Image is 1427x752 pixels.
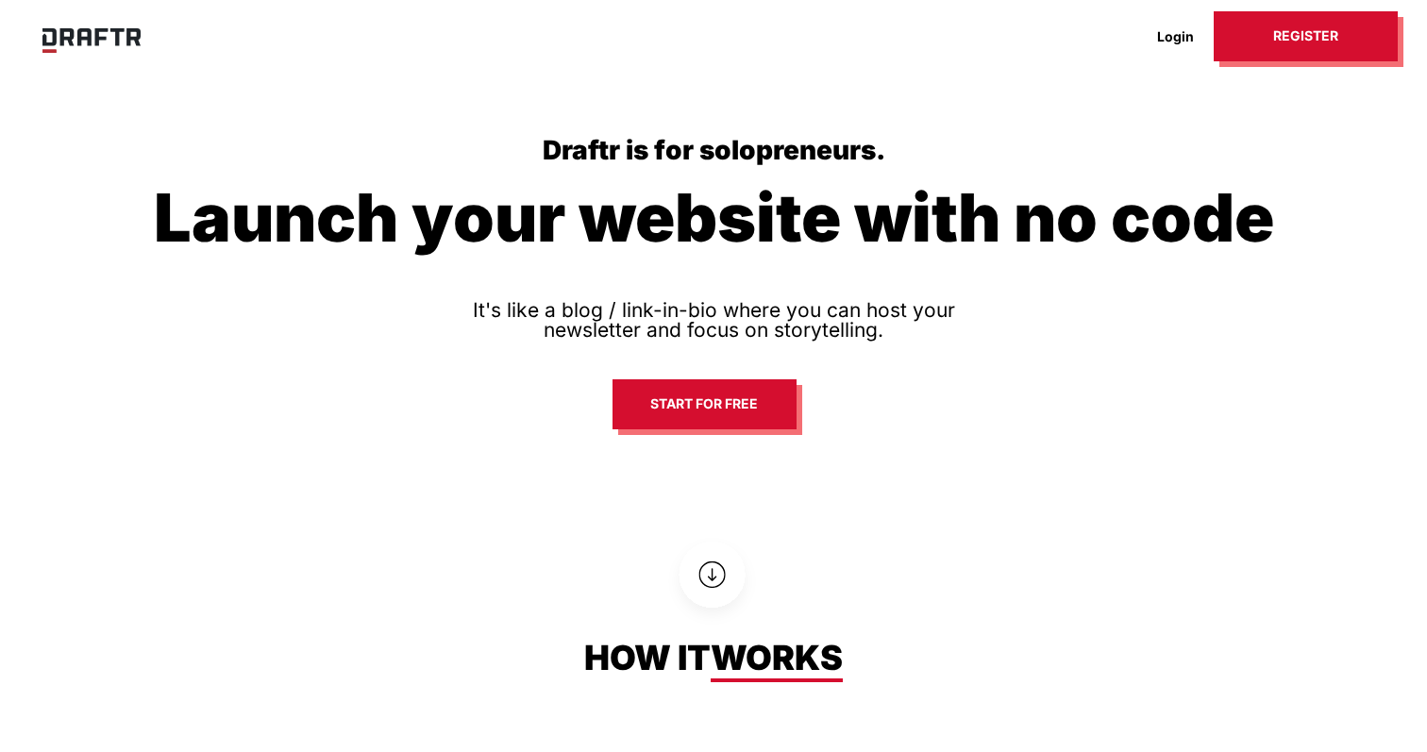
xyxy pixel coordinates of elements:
[711,637,843,682] a: works
[42,28,141,53] img: draftr_logo_fc.svg
[647,509,780,641] img: circles.svg
[190,641,1237,675] div: How it
[147,175,1280,260] h1: Launch your website with no code
[1137,22,1214,51] a: Login
[426,260,1001,379] p: It's like a blog / link-in-bio where you can host your newsletter and focus on storytelling.
[613,379,797,429] a: Start for free
[1214,11,1398,61] a: Register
